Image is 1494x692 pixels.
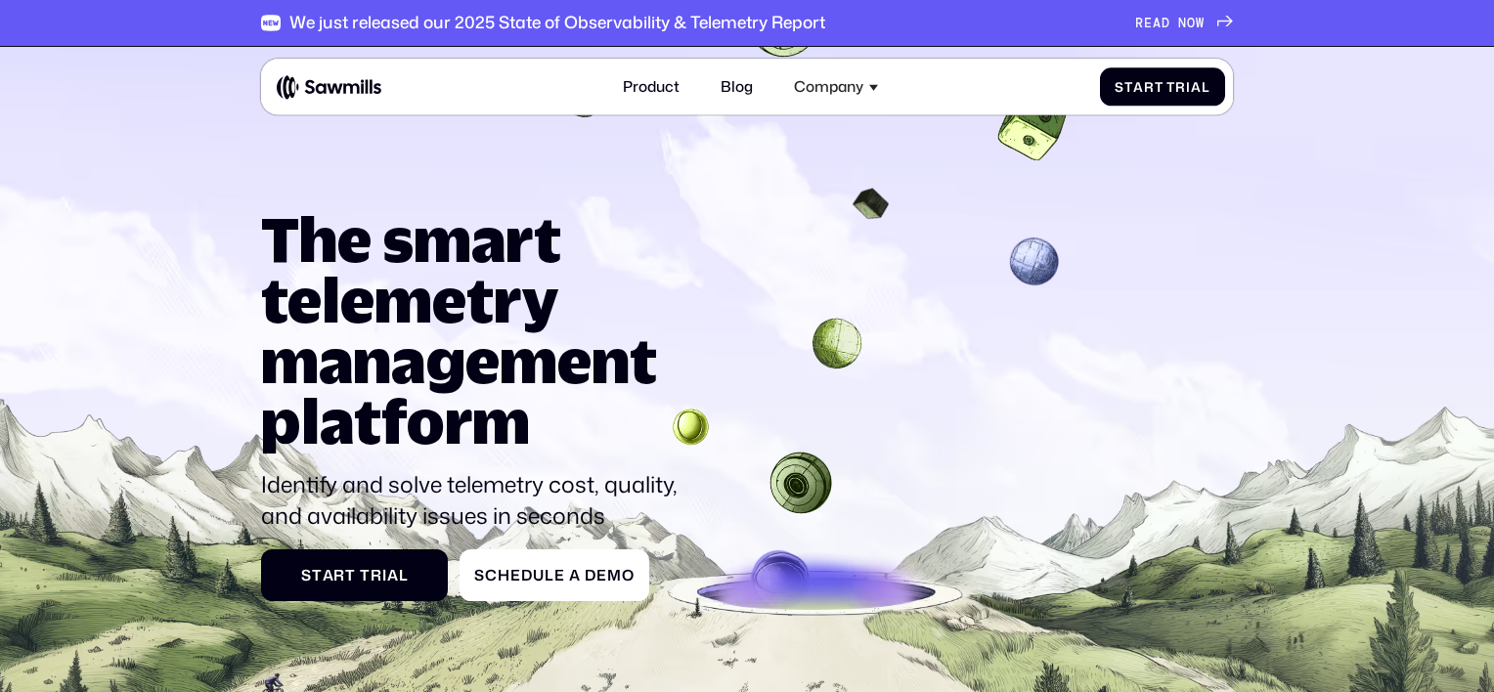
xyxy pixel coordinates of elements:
[312,566,323,584] span: t
[1115,79,1124,95] span: S
[261,209,694,452] h1: The smart telemetry management platform
[622,566,635,584] span: o
[545,566,554,584] span: l
[1155,79,1164,95] span: t
[533,566,545,584] span: u
[1166,79,1175,95] span: T
[1153,16,1162,31] span: A
[585,566,596,584] span: D
[323,566,334,584] span: a
[301,566,312,584] span: S
[485,566,498,584] span: c
[1144,79,1155,95] span: r
[371,566,382,584] span: r
[1133,79,1144,95] span: a
[554,566,565,584] span: e
[510,566,521,584] span: e
[569,566,581,584] span: a
[612,66,691,107] a: Product
[345,566,356,584] span: t
[382,566,387,584] span: i
[1124,79,1133,95] span: t
[498,566,510,584] span: h
[474,566,485,584] span: S
[1191,79,1202,95] span: a
[607,566,622,584] span: m
[1144,16,1153,31] span: E
[1187,16,1196,31] span: O
[1178,16,1187,31] span: N
[1175,79,1186,95] span: r
[399,566,409,584] span: l
[360,566,371,584] span: T
[387,566,399,584] span: a
[1135,16,1232,31] a: READNOW
[261,468,694,531] p: Identify and solve telemetry cost, quality, and availability issues in seconds
[1162,16,1170,31] span: D
[521,566,533,584] span: d
[1100,67,1225,106] a: StartTrial
[1202,79,1210,95] span: l
[1186,79,1191,95] span: i
[710,66,765,107] a: Blog
[1135,16,1144,31] span: R
[1196,16,1205,31] span: W
[261,549,448,601] a: StartTrial
[783,66,890,107] div: Company
[794,78,863,96] div: Company
[596,566,607,584] span: e
[333,566,345,584] span: r
[460,549,649,601] a: ScheduleaDemo
[289,13,825,33] div: We just released our 2025 State of Observability & Telemetry Report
